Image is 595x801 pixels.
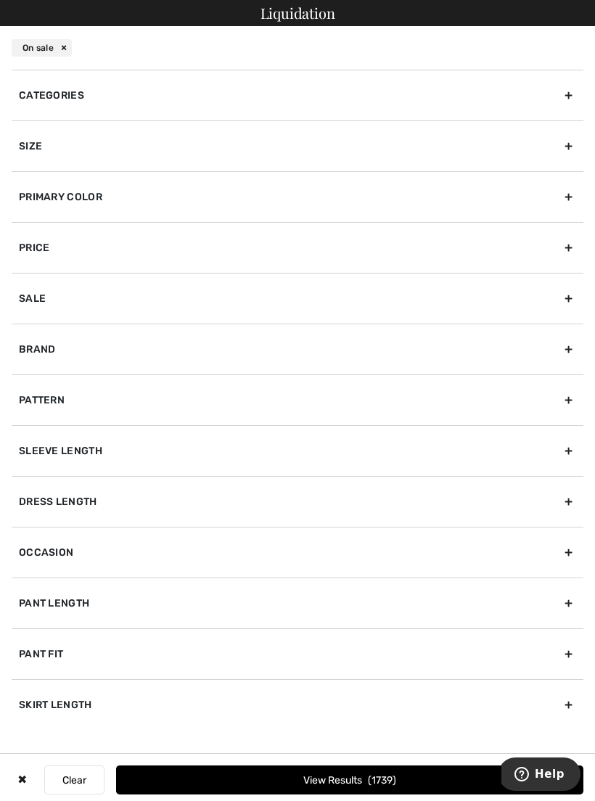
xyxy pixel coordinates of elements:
div: Pant Length [12,578,583,628]
div: Occasion [12,527,583,578]
div: Sale [12,273,583,324]
div: On sale [12,39,72,57]
div: Primary Color [12,171,583,222]
button: View Results1739 [116,765,583,794]
iframe: Opens a widget where you can find more information [501,757,580,794]
div: Brand [12,324,583,374]
div: Pattern [12,374,583,425]
div: ✖ [12,765,33,794]
div: Sleeve length [12,425,583,476]
span: 1739 [368,774,396,786]
div: Price [12,222,583,273]
div: Categories [12,70,583,120]
div: Skirt Length [12,679,583,730]
div: Size [12,120,583,171]
div: Pant Fit [12,628,583,679]
button: Clear [44,765,104,794]
div: Dress Length [12,476,583,527]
